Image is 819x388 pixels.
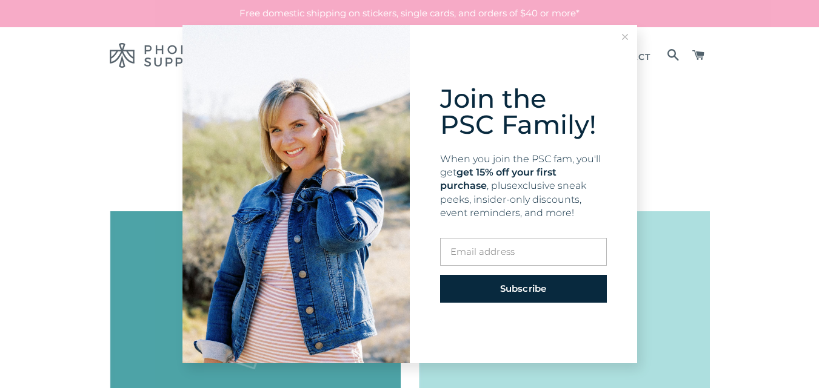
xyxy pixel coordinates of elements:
[440,85,607,137] div: Join the PSC Family!
[440,153,607,220] div: When you join the PSC fam, you'll get exclusive sneak peeks, insider-only discounts, event remind...
[440,275,607,303] button: Subscribe
[500,283,547,294] span: Subscribe
[450,246,466,257] span: Em
[440,166,557,191] span: get 15% off your first purchase
[487,180,512,191] span: , plus
[466,246,515,257] span: ail address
